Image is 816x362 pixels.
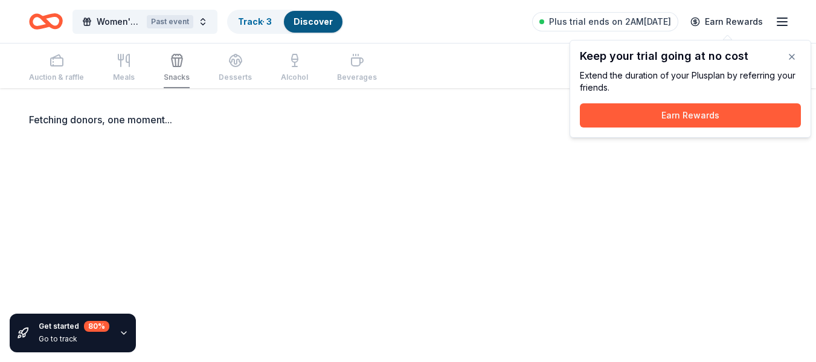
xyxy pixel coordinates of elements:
a: Earn Rewards [683,11,770,33]
div: 80 % [84,321,109,332]
div: Get started [39,321,109,332]
button: Earn Rewards [580,103,801,128]
div: Extend the duration of your Plus plan by referring your friends. [580,69,801,94]
a: Home [29,7,63,36]
button: Track· 3Discover [227,10,344,34]
span: Plus trial ends on 2AM[DATE] [549,15,671,29]
div: Go to track [39,334,109,344]
div: Past event [147,15,193,28]
a: Plus trial ends on 2AM[DATE] [532,12,678,31]
span: Women's Free Self Defense Class [97,15,142,29]
a: Track· 3 [238,16,272,27]
div: Keep your trial going at no cost [580,50,801,62]
button: Women's Free Self Defense ClassPast event [72,10,217,34]
div: Fetching donors, one moment... [29,112,787,127]
a: Discover [294,16,333,27]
